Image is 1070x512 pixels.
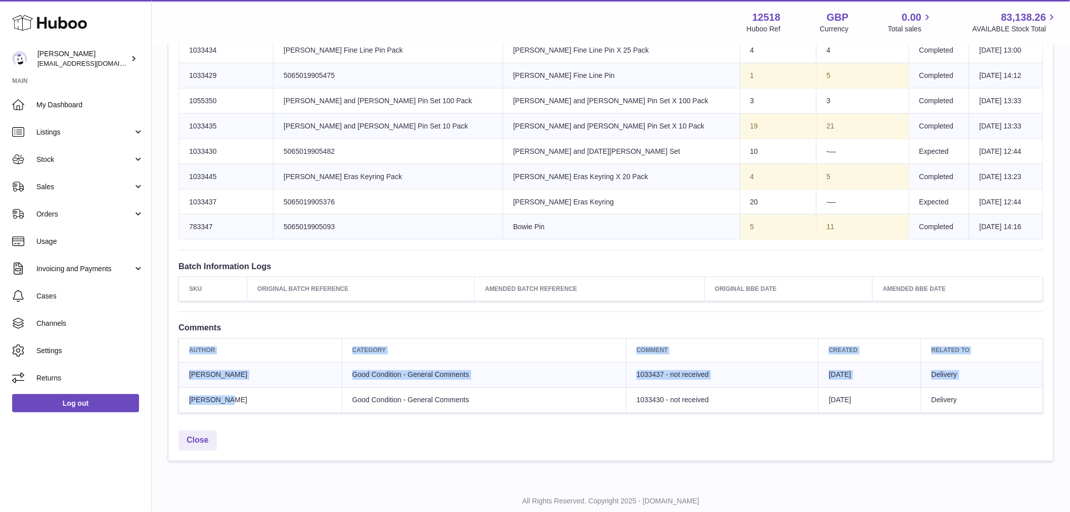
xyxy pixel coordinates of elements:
[189,371,247,379] span: [PERSON_NAME]
[705,277,873,301] th: Original BBE Date
[740,38,816,63] td: 4
[36,373,144,383] span: Returns
[969,113,1043,139] td: [DATE] 13:33
[36,182,133,192] span: Sales
[273,215,503,240] td: 5065019905093
[816,189,909,215] td: -—
[740,164,816,189] td: 4
[37,59,149,67] span: [EMAIL_ADDRESS][DOMAIN_NAME]
[273,139,503,164] td: 5065019905482
[829,371,851,379] span: [DATE]
[740,189,816,215] td: 20
[888,24,933,34] span: Total sales
[969,164,1043,189] td: [DATE] 13:23
[247,277,475,301] th: Original Batch Reference
[36,319,144,328] span: Channels
[179,113,274,139] td: 1033435
[36,155,133,164] span: Stock
[179,338,342,362] th: Author
[36,100,144,110] span: My Dashboard
[816,113,909,139] td: 21
[909,88,969,113] td: Completed
[273,88,503,113] td: [PERSON_NAME] and [PERSON_NAME] Pin Set 100 Pack
[909,139,969,164] td: Expected
[36,209,133,219] span: Orders
[160,497,1062,506] p: All Rights Reserved. Copyright 2025 - [DOMAIN_NAME]
[873,277,1043,301] th: Amended BBE Date
[816,88,909,113] td: 3
[820,24,849,34] div: Currency
[36,264,133,274] span: Invoicing and Payments
[921,338,1043,362] th: Related to
[189,396,247,404] span: [PERSON_NAME]
[352,371,469,379] span: Good Condition - General Comments
[972,11,1058,34] a: 83,138.26 AVAILABLE Stock Total
[931,371,957,379] span: Delivery
[931,396,957,404] span: Delivery
[503,113,740,139] td: [PERSON_NAME] and [PERSON_NAME] Pin Set X 10 Pack
[909,38,969,63] td: Completed
[273,189,503,215] td: 5065019905376
[637,396,709,404] span: 1033430 - not received
[909,189,969,215] td: Expected
[816,139,909,164] td: -—
[637,371,709,379] span: 1033437 - not received
[12,394,139,412] a: Log out
[747,24,781,34] div: Huboo Ref
[816,215,909,240] td: 11
[1001,11,1046,24] span: 83,138.26
[179,431,217,451] a: Close
[829,396,851,404] span: [DATE]
[969,63,1043,89] td: [DATE] 14:12
[626,338,819,362] th: Comment
[503,63,740,89] td: [PERSON_NAME] Fine Line Pin
[503,88,740,113] td: [PERSON_NAME] and [PERSON_NAME] Pin Set X 100 Pack
[179,139,274,164] td: 1033430
[969,215,1043,240] td: [DATE] 14:16
[819,338,921,362] th: Created
[816,164,909,189] td: 5
[36,237,144,246] span: Usage
[969,189,1043,215] td: [DATE] 12:44
[503,189,740,215] td: [PERSON_NAME] Eras Keyring
[36,127,133,137] span: Listings
[816,38,909,63] td: 4
[969,139,1043,164] td: [DATE] 12:44
[475,277,705,301] th: Amended Batch Reference
[179,189,274,215] td: 1033437
[179,277,247,301] th: SKU
[273,113,503,139] td: [PERSON_NAME] and [PERSON_NAME] Pin Set 10 Pack
[740,63,816,89] td: 1
[503,139,740,164] td: [PERSON_NAME] and [DATE][PERSON_NAME] Set
[909,63,969,89] td: Completed
[827,11,849,24] strong: GBP
[740,139,816,164] td: 10
[816,63,909,89] td: 5
[969,38,1043,63] td: [DATE] 13:00
[179,215,274,240] td: 783347
[503,215,740,240] td: Bowie Pin
[740,113,816,139] td: 19
[740,215,816,240] td: 5
[972,24,1058,34] span: AVAILABLE Stock Total
[902,11,922,24] span: 0.00
[969,88,1043,113] td: [DATE] 13:33
[179,63,274,89] td: 1033429
[888,11,933,34] a: 0.00 Total sales
[752,11,781,24] strong: 12518
[179,164,274,189] td: 1033445
[37,49,128,68] div: [PERSON_NAME]
[909,113,969,139] td: Completed
[352,396,469,404] span: Good Condition - General Comments
[503,164,740,189] td: [PERSON_NAME] Eras Keyring X 20 Pack
[273,38,503,63] td: [PERSON_NAME] Fine Line Pin Pack
[273,63,503,89] td: 5065019905475
[740,88,816,113] td: 3
[179,38,274,63] td: 1033434
[342,338,626,362] th: Category
[36,346,144,356] span: Settings
[909,164,969,189] td: Completed
[179,261,1043,272] h3: Batch Information Logs
[909,215,969,240] td: Completed
[503,38,740,63] td: [PERSON_NAME] Fine Line Pin X 25 Pack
